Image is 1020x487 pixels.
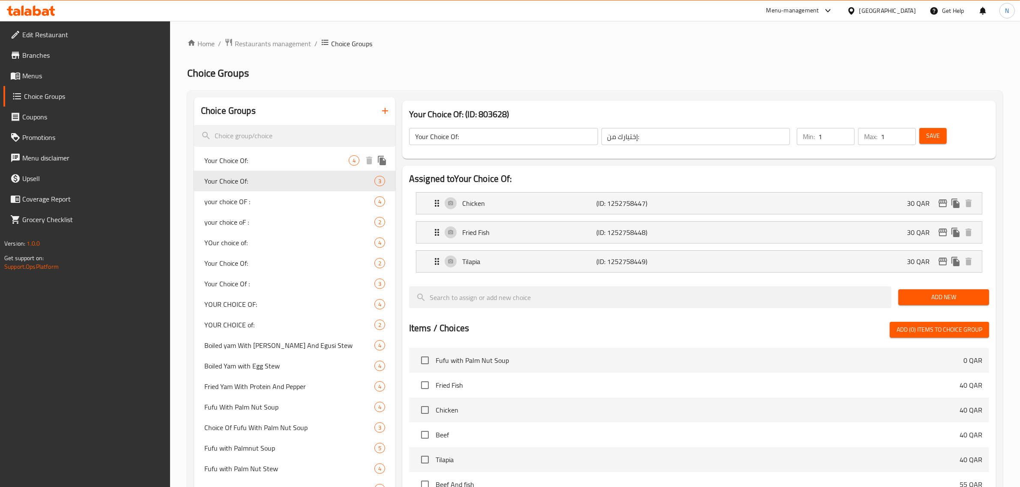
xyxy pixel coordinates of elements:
[194,458,395,479] div: Fufu with Palm Nut Stew4
[936,197,949,210] button: edit
[960,430,982,440] p: 40 QAR
[864,131,877,142] p: Max:
[349,157,359,165] span: 4
[803,131,815,142] p: Min:
[224,38,311,49] a: Restaurants management
[22,50,164,60] span: Branches
[374,340,385,350] div: Choices
[375,239,385,247] span: 4
[194,232,395,253] div: YOur choice of:4
[409,286,891,308] input: search
[22,112,164,122] span: Coupons
[375,403,385,411] span: 4
[1005,6,1009,15] span: N
[416,376,434,394] span: Select choice
[374,258,385,268] div: Choices
[204,443,374,453] span: Fufu with Palmnut Soup
[375,424,385,432] span: 3
[962,197,975,210] button: delete
[235,39,311,49] span: Restaurants management
[416,251,982,272] div: Expand
[349,155,359,166] div: Choices
[204,402,374,412] span: Fufu With Palm Nut Soup
[204,176,374,186] span: Your Choice Of:
[22,30,164,40] span: Edit Restaurant
[204,422,374,433] span: Choice Of Fufu With Palm Nut Soup
[960,405,982,415] p: 40 QAR
[597,227,686,238] p: (ID: 1252758448)
[597,198,686,208] p: (ID: 1252758447)
[331,39,372,49] span: Choice Groups
[962,226,975,239] button: delete
[204,361,374,371] span: Boiled Yam with Egg Stew
[204,463,374,474] span: Fufu with Palm Nut Stew
[3,24,170,45] a: Edit Restaurant
[218,39,221,49] li: /
[194,315,395,335] div: YOUR CHOICE of:2
[194,125,395,147] input: search
[204,217,374,227] span: your choice oF :
[204,299,374,309] span: YOUR CHOICE OF:
[374,196,385,207] div: Choices
[194,150,395,171] div: Your Choice Of:4deleteduplicate
[462,256,597,267] p: Tilapia
[409,247,989,276] li: Expand
[416,451,434,469] span: Select choice
[22,173,164,184] span: Upsell
[194,397,395,417] div: Fufu With Palm Nut Soup4
[3,107,170,127] a: Coupons
[416,351,434,369] span: Select choice
[187,63,249,83] span: Choice Groups
[3,209,170,230] a: Grocery Checklist
[859,6,916,15] div: [GEOGRAPHIC_DATA]
[27,238,40,249] span: 1.0.0
[194,376,395,397] div: Fried Yam With Protein And Pepper4
[936,255,949,268] button: edit
[194,356,395,376] div: Boiled Yam with Egg Stew4
[24,91,164,101] span: Choice Groups
[374,402,385,412] div: Choices
[375,383,385,391] span: 4
[890,322,989,338] button: Add (0) items to choice group
[436,454,960,465] span: Tilapia
[907,227,936,238] p: 30 QAR
[436,380,960,390] span: Fried Fish
[374,443,385,453] div: Choices
[416,401,434,419] span: Select choice
[201,104,256,117] h2: Choice Groups
[949,226,962,239] button: duplicate
[22,132,164,143] span: Promotions
[462,198,597,208] p: Chicken
[3,189,170,209] a: Coverage Report
[204,320,374,330] span: YOUR CHOICE of:
[3,65,170,86] a: Menus
[374,279,385,289] div: Choices
[194,335,395,356] div: Boiled yam With [PERSON_NAME] And Egusi Stew4
[374,238,385,248] div: Choices
[597,256,686,267] p: (ID: 1252758449)
[374,361,385,371] div: Choices
[187,39,215,49] a: Home
[22,153,164,163] span: Menu disclaimer
[3,45,170,65] a: Branches
[905,292,982,303] span: Add New
[963,355,982,365] p: 0 QAR
[436,355,963,365] span: Fufu with Palm Nut Soup
[898,289,989,305] button: Add New
[194,417,395,438] div: Choice Of Fufu With Palm Nut Soup3
[936,226,949,239] button: edit
[194,191,395,212] div: your choice OF :4
[204,381,374,392] span: Fried Yam With Protein And Pepper
[374,299,385,309] div: Choices
[204,279,374,289] span: Your Choice Of :
[376,154,389,167] button: duplicate
[375,177,385,185] span: 3
[907,256,936,267] p: 30 QAR
[194,171,395,191] div: Your Choice Of:3
[187,38,1003,49] nav: breadcrumb
[766,6,819,16] div: Menu-management
[949,197,962,210] button: duplicate
[960,380,982,390] p: 40 QAR
[375,198,385,206] span: 4
[897,324,982,335] span: Add (0) items to choice group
